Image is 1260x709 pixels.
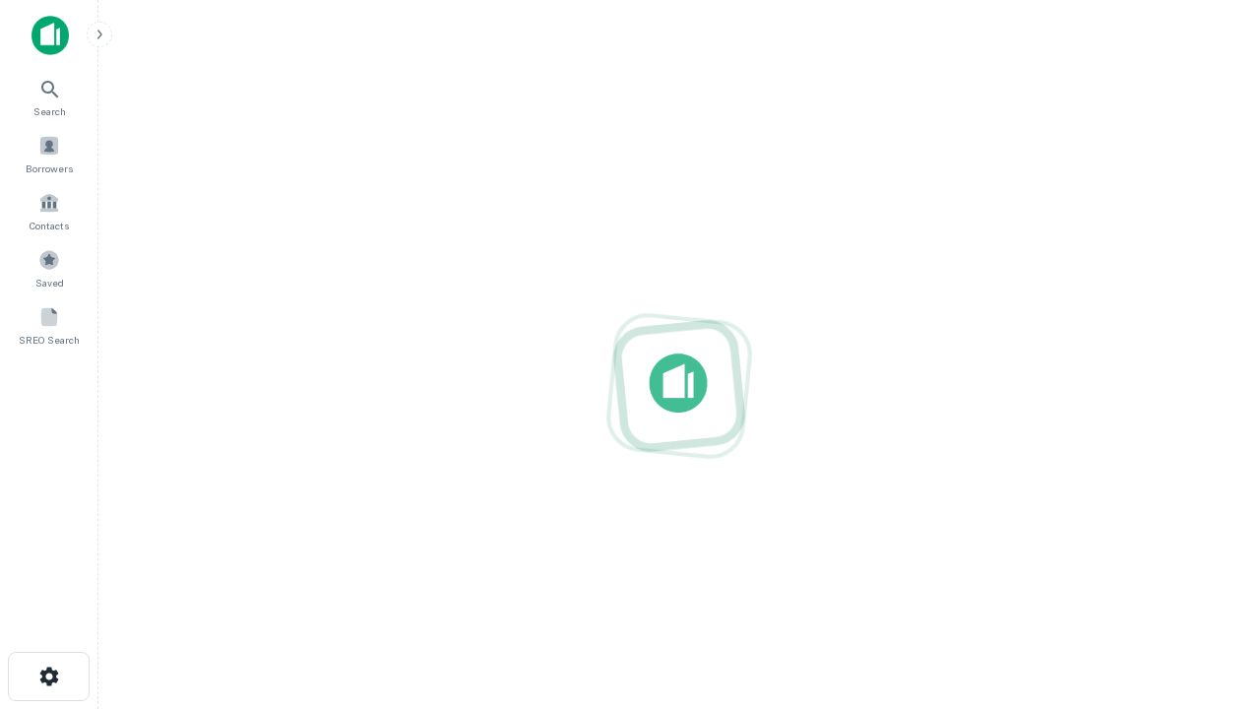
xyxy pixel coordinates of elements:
[31,16,69,55] img: capitalize-icon.png
[30,218,69,233] span: Contacts
[26,161,73,176] span: Borrowers
[6,184,93,237] a: Contacts
[6,70,93,123] a: Search
[1162,551,1260,646] iframe: Chat Widget
[35,275,64,290] span: Saved
[6,241,93,294] a: Saved
[6,298,93,352] a: SREO Search
[33,103,66,119] span: Search
[19,332,80,348] span: SREO Search
[6,127,93,180] a: Borrowers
